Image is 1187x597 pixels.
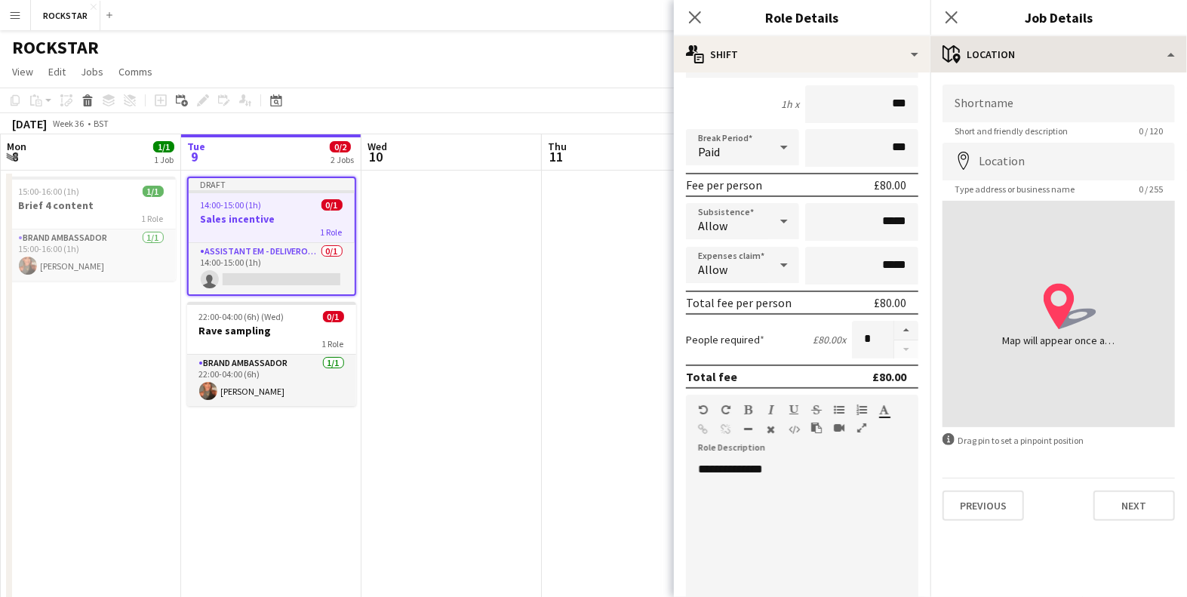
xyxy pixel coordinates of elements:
[789,423,799,435] button: HTML Code
[674,8,930,27] h3: Role Details
[943,125,1080,137] span: Short and friendly description
[874,295,906,310] div: £80.00
[721,404,731,416] button: Redo
[118,65,152,78] span: Comms
[1127,125,1175,137] span: 0 / 120
[743,423,754,435] button: Horizontal Line
[112,62,158,82] a: Comms
[154,154,174,165] div: 1 Job
[766,423,776,435] button: Clear Formatting
[856,422,867,434] button: Fullscreen
[31,1,100,30] button: ROCKSTAR
[698,262,727,277] span: Allow
[322,338,344,349] span: 1 Role
[930,8,1187,27] h3: Job Details
[811,422,822,434] button: Paste as plain text
[874,177,906,192] div: £80.00
[153,141,174,152] span: 1/1
[7,229,176,281] app-card-role: Brand Ambassador1/115:00-16:00 (1h)[PERSON_NAME]
[813,333,846,346] div: £80.00 x
[50,118,88,129] span: Week 36
[5,148,26,165] span: 8
[766,404,776,416] button: Italic
[321,226,343,238] span: 1 Role
[546,148,567,165] span: 11
[698,404,709,416] button: Undo
[42,62,72,82] a: Edit
[187,302,356,406] app-job-card: 22:00-04:00 (6h) (Wed)0/1Rave sampling1 RoleBrand Ambassador1/122:00-04:00 (6h)[PERSON_NAME]
[7,198,176,212] h3: Brief 4 content
[811,404,822,416] button: Strikethrough
[201,199,262,211] span: 14:00-15:00 (1h)
[781,97,799,111] div: 1h x
[189,212,355,226] h3: Sales incentive
[674,36,930,72] div: Shift
[48,65,66,78] span: Edit
[199,311,284,322] span: 22:00-04:00 (6h) (Wed)
[930,36,1187,72] div: Location
[331,154,354,165] div: 2 Jobs
[1093,491,1175,521] button: Next
[879,404,890,416] button: Text Color
[75,62,109,82] a: Jobs
[12,36,99,59] h1: ROCKSTAR
[185,148,205,165] span: 9
[789,404,799,416] button: Underline
[856,404,867,416] button: Ordered List
[189,178,355,190] div: Draft
[323,311,344,322] span: 0/1
[686,177,762,192] div: Fee per person
[698,144,720,159] span: Paid
[1127,183,1175,195] span: 0 / 255
[7,177,176,281] app-job-card: 15:00-16:00 (1h)1/1Brief 4 content1 RoleBrand Ambassador1/115:00-16:00 (1h)[PERSON_NAME]
[365,148,387,165] span: 10
[894,321,918,340] button: Increase
[12,65,33,78] span: View
[943,433,1175,448] div: Drag pin to set a pinpoint position
[12,116,47,131] div: [DATE]
[686,333,764,346] label: People required
[187,177,356,296] app-job-card: Draft14:00-15:00 (1h)0/1Sales incentive1 RoleAssistant EM - Deliveroo FR0/114:00-15:00 (1h)
[187,355,356,406] app-card-role: Brand Ambassador1/122:00-04:00 (6h)[PERSON_NAME]
[142,213,164,224] span: 1 Role
[7,140,26,153] span: Mon
[1002,333,1115,348] div: Map will appear once address has been added
[6,62,39,82] a: View
[81,65,103,78] span: Jobs
[686,369,737,384] div: Total fee
[743,404,754,416] button: Bold
[367,140,387,153] span: Wed
[330,141,351,152] span: 0/2
[698,218,727,233] span: Allow
[834,404,844,416] button: Unordered List
[548,140,567,153] span: Thu
[143,186,164,197] span: 1/1
[94,118,109,129] div: BST
[189,243,355,294] app-card-role: Assistant EM - Deliveroo FR0/114:00-15:00 (1h)
[187,140,205,153] span: Tue
[872,369,906,384] div: £80.00
[321,199,343,211] span: 0/1
[19,186,80,197] span: 15:00-16:00 (1h)
[187,324,356,337] h3: Rave sampling
[943,183,1087,195] span: Type address or business name
[834,422,844,434] button: Insert video
[943,491,1024,521] button: Previous
[686,295,792,310] div: Total fee per person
